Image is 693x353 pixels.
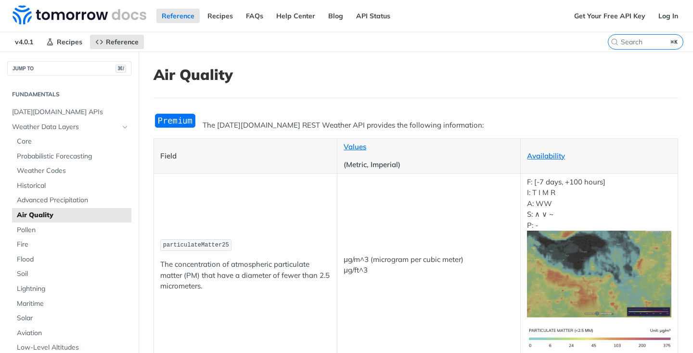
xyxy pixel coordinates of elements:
[154,66,678,83] h1: Air Quality
[17,240,129,249] span: Fire
[344,142,366,151] a: Values
[527,231,671,317] img: pm25
[13,5,146,25] img: Tomorrow.io Weather API Docs
[156,9,200,23] a: Reference
[7,90,131,99] h2: Fundamentals
[17,255,129,264] span: Flood
[12,252,131,267] a: Flood
[12,237,131,252] a: Fire
[12,326,131,340] a: Aviation
[12,282,131,296] a: Lightning
[7,120,131,134] a: Weather Data LayersHide subpages for Weather Data Layers
[17,137,129,146] span: Core
[7,61,131,76] button: JUMP TO⌘/
[17,299,129,309] span: Maritime
[17,269,129,279] span: Soil
[527,334,671,343] span: Expand image
[527,325,671,353] img: pm25
[7,105,131,119] a: [DATE][DOMAIN_NAME] APIs
[41,35,88,49] a: Recipes
[17,343,129,353] span: Low-Level Altitudes
[611,38,618,46] svg: Search
[202,9,238,23] a: Recipes
[323,9,348,23] a: Blog
[527,269,671,278] span: Expand image
[17,166,129,176] span: Weather Codes
[12,122,119,132] span: Weather Data Layers
[57,38,82,46] span: Recipes
[160,151,331,162] p: Field
[12,179,131,193] a: Historical
[115,65,126,73] span: ⌘/
[569,9,651,23] a: Get Your Free API Key
[12,223,131,237] a: Pollen
[12,267,131,281] a: Soil
[17,181,129,191] span: Historical
[12,193,131,208] a: Advanced Precipitation
[163,242,229,248] span: particulateMatter25
[12,164,131,178] a: Weather Codes
[17,328,129,338] span: Aviation
[12,208,131,222] a: Air Quality
[344,254,514,276] p: μg/m^3 (microgram per cubic meter) μg/ft^3
[241,9,269,23] a: FAQs
[17,284,129,294] span: Lightning
[12,107,129,117] span: [DATE][DOMAIN_NAME] APIs
[17,196,129,205] span: Advanced Precipitation
[527,151,565,160] a: Availability
[668,37,680,47] kbd: ⌘K
[90,35,144,49] a: Reference
[527,177,671,317] p: F: [-7 days, +100 hours] I: T I M R A: WW S: ∧ ∨ ~ P: -
[17,225,129,235] span: Pollen
[271,9,321,23] a: Help Center
[12,297,131,311] a: Maritime
[160,259,331,292] p: The concentration of atmospheric particulate matter (PM) that have a diameter of fewer than 2.5 m...
[351,9,396,23] a: API Status
[17,314,129,323] span: Solar
[17,210,129,220] span: Air Quality
[154,120,678,131] p: The [DATE][DOMAIN_NAME] REST Weather API provides the following information:
[121,123,129,131] button: Hide subpages for Weather Data Layers
[12,311,131,326] a: Solar
[12,149,131,164] a: Probabilistic Forecasting
[344,159,514,170] p: (Metric, Imperial)
[10,35,38,49] span: v4.0.1
[653,9,683,23] a: Log In
[12,134,131,149] a: Core
[17,152,129,161] span: Probabilistic Forecasting
[106,38,139,46] span: Reference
